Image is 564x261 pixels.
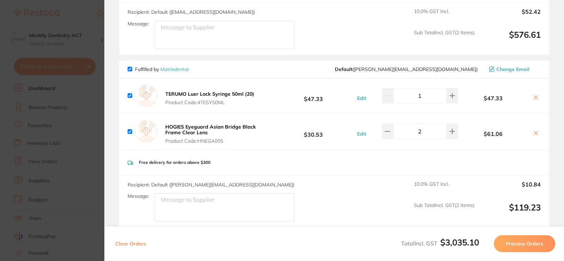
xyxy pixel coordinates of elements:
[165,100,254,105] span: Product Code: 4TESY50ML
[480,30,541,49] output: $576.61
[355,131,368,137] button: Edit
[135,66,189,72] p: Fulfilled by
[480,181,541,197] output: $10.84
[335,66,478,72] span: peter@matrixdental.com.au
[272,89,355,102] b: $47.33
[113,235,148,252] button: Clear Orders
[135,120,158,143] img: empty.jpg
[458,95,528,101] b: $47.33
[414,8,474,24] span: 10.0 % GST Incl.
[458,131,528,137] b: $61.06
[496,66,529,72] span: Change Email
[165,138,270,144] span: Product Code: HNEGA005
[139,160,210,165] p: Free delivery for orders above $300
[487,66,541,72] button: Change Email
[272,125,355,138] b: $30.53
[494,235,555,252] button: Preview Orders
[128,9,255,15] span: Recipient: Default ( [EMAIL_ADDRESS][DOMAIN_NAME] )
[440,237,479,248] b: $3,035.10
[128,182,294,188] span: Recipient: Default ( [PERSON_NAME][EMAIL_ADDRESS][DOMAIN_NAME] )
[401,240,479,247] span: Total Incl. GST
[335,66,352,72] b: Default
[163,124,272,144] button: HOGIES Eyeguard Asian Bridge Black Frame Clear Lens Product Code:HNEGA005
[135,84,158,107] img: empty.jpg
[165,124,256,136] b: HOGIES Eyeguard Asian Bridge Black Frame Clear Lens
[414,202,474,222] span: Sub Total Incl. GST ( 2 Items)
[160,66,189,72] a: Matrixdental
[165,91,254,97] b: TERUMO Luer Lock Syringe 50ml (20)
[480,8,541,24] output: $52.42
[355,95,368,101] button: Edit
[128,193,149,199] label: Message:
[163,91,256,106] button: TERUMO Luer Lock Syringe 50ml (20) Product Code:4TESY50ML
[480,202,541,222] output: $119.23
[128,21,149,27] label: Message:
[414,30,474,49] span: Sub Total Incl. GST ( 2 Items)
[414,181,474,197] span: 10.0 % GST Incl.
